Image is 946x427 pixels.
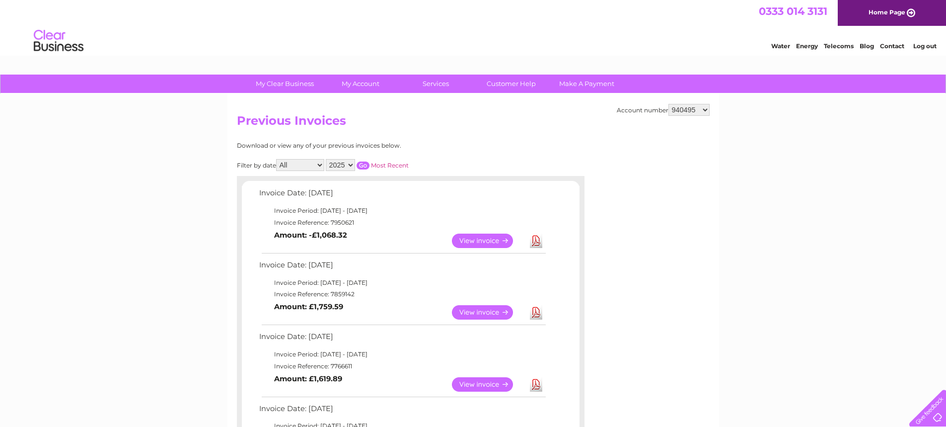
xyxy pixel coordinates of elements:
[319,75,401,93] a: My Account
[530,377,542,392] a: Download
[880,42,904,50] a: Contact
[546,75,628,93] a: Make A Payment
[470,75,552,93] a: Customer Help
[824,42,854,50] a: Telecoms
[759,5,827,17] a: 0333 014 3131
[257,277,547,289] td: Invoice Period: [DATE] - [DATE]
[257,402,547,421] td: Invoice Date: [DATE]
[239,5,708,48] div: Clear Business is a trading name of Verastar Limited (registered in [GEOGRAPHIC_DATA] No. 3667643...
[257,186,547,205] td: Invoice Date: [DATE]
[274,231,347,240] b: Amount: -£1,068.32
[257,205,547,217] td: Invoice Period: [DATE] - [DATE]
[257,348,547,360] td: Invoice Period: [DATE] - [DATE]
[33,26,84,56] img: logo.png
[913,42,937,50] a: Log out
[274,302,343,311] b: Amount: £1,759.59
[237,159,498,171] div: Filter by date
[257,360,547,372] td: Invoice Reference: 7766611
[530,305,542,320] a: Download
[237,142,498,149] div: Download or view any of your previous invoices below.
[452,377,525,392] a: View
[860,42,874,50] a: Blog
[371,162,409,169] a: Most Recent
[237,114,710,133] h2: Previous Invoices
[771,42,790,50] a: Water
[452,234,525,248] a: View
[274,374,342,383] b: Amount: £1,619.89
[257,330,547,348] td: Invoice Date: [DATE]
[244,75,326,93] a: My Clear Business
[530,234,542,248] a: Download
[452,305,525,320] a: View
[257,217,547,229] td: Invoice Reference: 7950621
[617,104,710,116] div: Account number
[796,42,818,50] a: Energy
[257,288,547,300] td: Invoice Reference: 7859142
[395,75,477,93] a: Services
[257,258,547,277] td: Invoice Date: [DATE]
